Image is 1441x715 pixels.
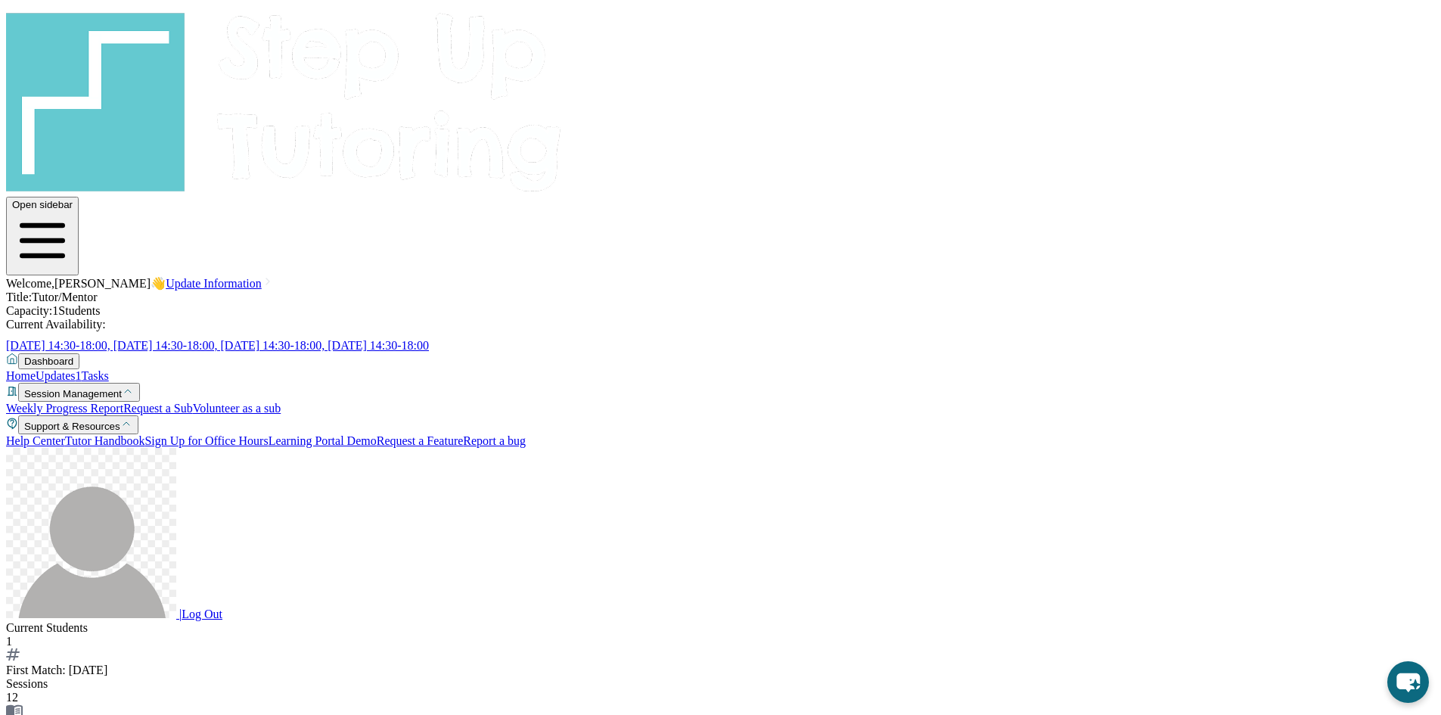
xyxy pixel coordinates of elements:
[6,6,563,194] img: logo
[182,608,222,620] span: Log Out
[6,434,65,447] a: Help Center
[6,664,1435,677] div: [DATE]
[6,448,176,618] img: user-img
[6,402,123,415] a: Weekly Progress Report
[76,369,82,382] span: 1
[6,677,1435,691] div: Sessions
[193,402,281,415] a: Volunteer as a sub
[6,318,106,331] span: Current Availability:
[12,199,73,210] span: Open sidebar
[65,434,145,447] a: Tutor Handbook
[32,291,98,303] span: Tutor/Mentor
[6,339,447,352] a: [DATE] 14:30-18:00, [DATE] 14:30-18:00, [DATE] 14:30-18:00, [DATE] 14:30-18:00
[82,369,109,382] a: Tasks
[6,648,20,661] img: card
[6,277,166,290] span: Welcome, [PERSON_NAME] 👋
[6,664,66,676] span: First Match :
[6,304,52,317] span: Capacity:
[6,197,79,275] button: Open sidebar
[52,304,100,317] span: 1 Students
[6,621,1435,635] div: Current Students
[144,434,268,447] a: Sign Up for Office Hours
[6,369,36,382] a: Home
[6,691,1435,704] div: 12
[6,635,1435,648] div: 1
[36,369,81,382] a: Updates1
[24,356,73,367] span: Dashboard
[123,402,193,415] a: Request a Sub
[463,434,526,447] a: Report a bug
[166,277,274,290] a: Update Information
[6,291,32,303] span: Title:
[269,434,377,447] a: Learning Portal Demo
[6,339,429,352] span: [DATE] 14:30-18:00, [DATE] 14:30-18:00, [DATE] 14:30-18:00, [DATE] 14:30-18:00
[18,383,140,402] button: Session Management
[18,415,138,434] button: Support & Resources
[36,369,75,382] span: Updates
[262,275,274,288] img: Chevron Right
[1387,661,1429,703] button: chat-button
[6,608,222,620] a: |Log Out
[18,353,79,369] button: Dashboard
[24,421,120,432] span: Support & Resources
[179,608,182,620] span: |
[24,388,122,399] span: Session Management
[377,434,464,447] a: Request a Feature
